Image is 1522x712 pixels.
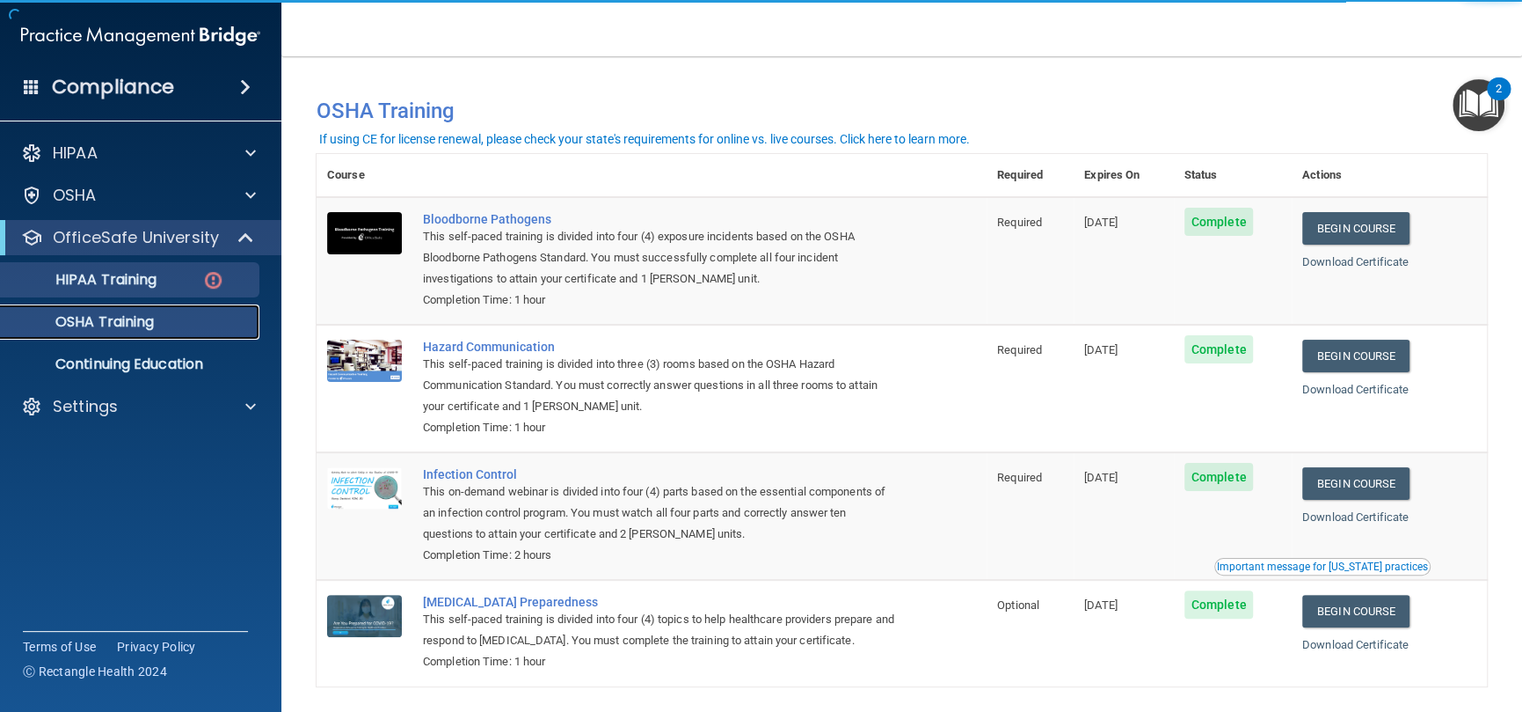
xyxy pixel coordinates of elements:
span: Optional [997,598,1039,612]
p: HIPAA [53,143,98,164]
div: This on-demand webinar is divided into four (4) parts based on the essential components of an inf... [423,481,899,545]
th: Status [1174,154,1292,197]
a: OSHA [21,185,256,206]
div: Completion Time: 1 hour [423,417,899,438]
span: [DATE] [1084,471,1118,484]
a: Download Certificate [1302,638,1409,651]
p: Settings [53,396,118,417]
a: Download Certificate [1302,255,1409,268]
h4: Compliance [52,75,174,99]
span: Complete [1184,208,1254,236]
a: Infection Control [423,467,899,481]
span: Complete [1184,591,1254,619]
p: HIPAA Training [11,271,157,289]
div: Completion Time: 1 hour [423,290,899,311]
div: 2 [1496,89,1502,112]
img: PMB logo [21,18,260,54]
a: OfficeSafe University [21,227,255,248]
a: Begin Course [1302,212,1409,245]
button: If using CE for license renewal, please check your state's requirements for online vs. live cours... [317,130,972,148]
div: Completion Time: 2 hours [423,545,899,566]
div: This self-paced training is divided into four (4) exposure incidents based on the OSHA Bloodborne... [423,226,899,290]
div: If using CE for license renewal, please check your state's requirements for online vs. live cours... [319,133,970,145]
a: [MEDICAL_DATA] Preparedness [423,595,899,609]
a: Bloodborne Pathogens [423,212,899,226]
span: [DATE] [1084,598,1118,612]
a: Privacy Policy [117,638,196,656]
th: Expires On [1074,154,1174,197]
span: Required [997,216,1042,229]
a: Settings [21,396,256,417]
div: Important message for [US_STATE] practices [1217,562,1428,572]
a: Download Certificate [1302,510,1409,524]
img: danger-circle.6113f641.png [202,269,224,291]
button: Read this if you are a dental practitioner in the state of CA [1214,558,1431,576]
th: Actions [1292,154,1487,197]
a: Download Certificate [1302,383,1409,396]
span: Ⓒ Rectangle Health 2024 [23,663,167,680]
th: Course [317,154,412,197]
p: Continuing Education [11,356,251,373]
a: Begin Course [1302,595,1409,628]
p: OSHA [53,185,97,206]
a: Begin Course [1302,340,1409,372]
h4: OSHA Training [317,99,1487,123]
a: Hazard Communication [423,340,899,354]
p: OSHA Training [11,313,154,331]
span: [DATE] [1084,343,1118,356]
span: [DATE] [1084,216,1118,229]
a: HIPAA [21,143,256,164]
span: Complete [1184,463,1254,491]
span: Required [997,471,1042,484]
th: Required [987,154,1074,197]
span: Complete [1184,335,1254,363]
a: Terms of Use [23,638,96,656]
div: This self-paced training is divided into three (3) rooms based on the OSHA Hazard Communication S... [423,354,899,417]
button: Open Resource Center, 2 new notifications [1453,79,1504,131]
p: OfficeSafe University [53,227,219,248]
span: Required [997,343,1042,356]
a: Begin Course [1302,467,1409,500]
div: Completion Time: 1 hour [423,651,899,672]
div: This self-paced training is divided into four (4) topics to help healthcare providers prepare and... [423,609,899,651]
